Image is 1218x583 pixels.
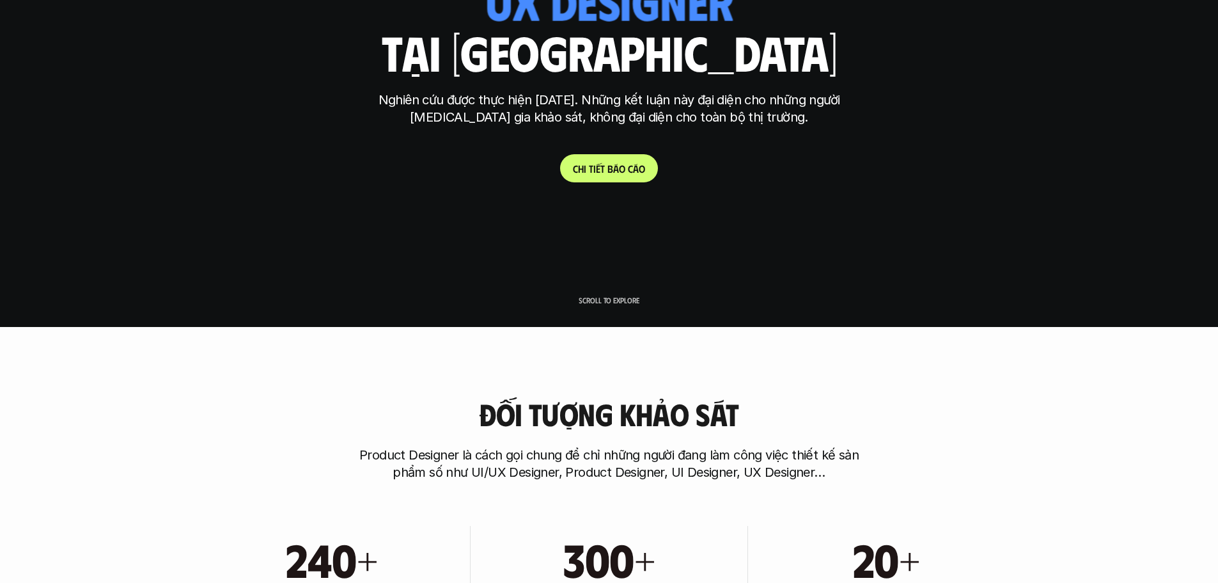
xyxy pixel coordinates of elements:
p: Nghiên cứu được thực hiện [DATE]. Những kết luận này đại diện cho những người [MEDICAL_DATA] gia ... [370,92,849,126]
span: á [613,163,619,175]
span: C [573,163,578,175]
span: b [607,163,613,175]
h1: tại [GEOGRAPHIC_DATA] [381,25,837,79]
span: h [578,163,584,175]
span: t [589,163,593,175]
a: Chitiếtbáocáo [560,154,658,182]
span: o [619,163,625,175]
h3: Đối tượng khảo sát [479,397,738,431]
span: o [639,163,645,175]
span: t [600,163,605,175]
p: Scroll to explore [579,296,639,305]
p: Product Designer là cách gọi chung để chỉ những người đang làm công việc thiết kế sản phẩm số như... [354,447,865,481]
span: i [584,163,586,175]
span: i [593,163,596,175]
span: c [628,163,633,175]
span: ế [596,163,600,175]
span: á [633,163,639,175]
